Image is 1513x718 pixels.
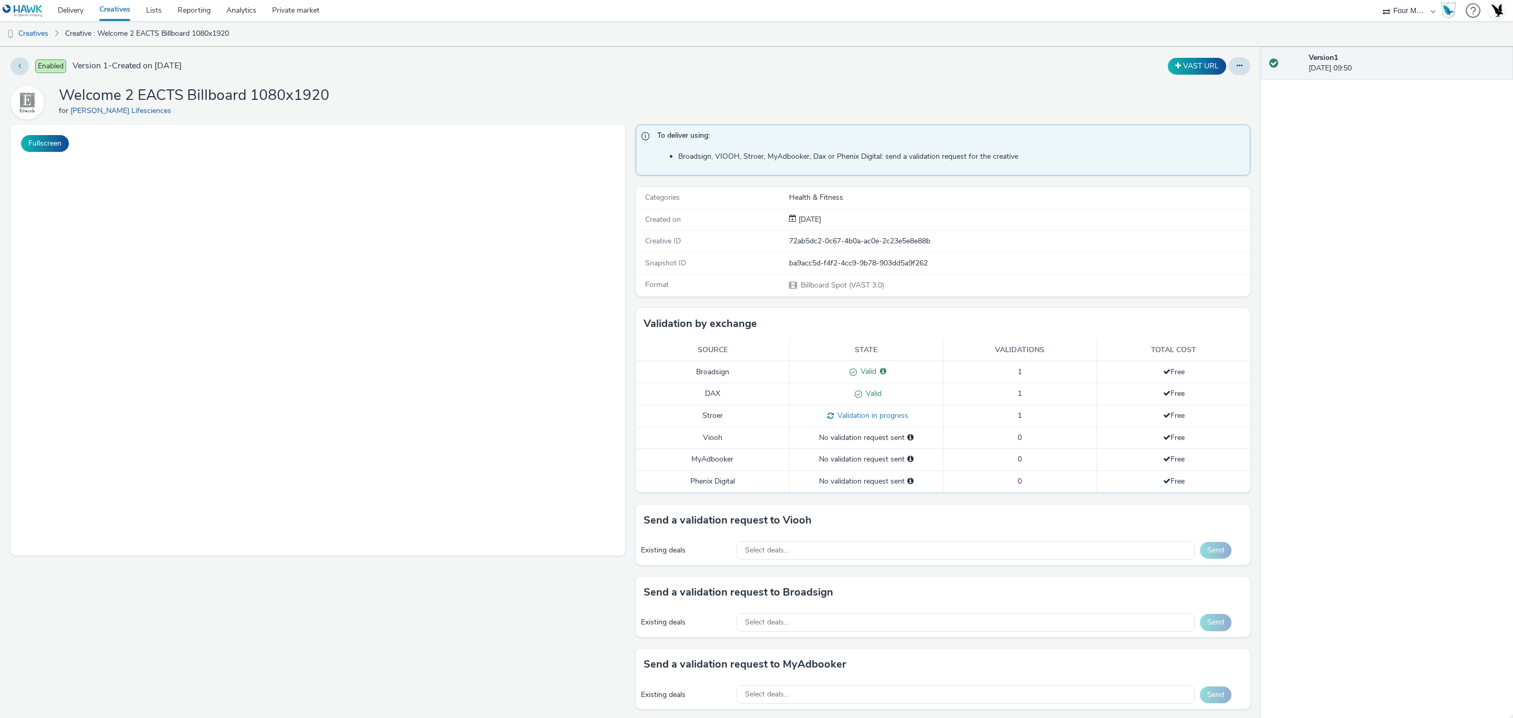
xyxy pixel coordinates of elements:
span: 1 [1018,367,1022,377]
span: Valid [857,366,876,376]
div: Existing deals [641,617,731,628]
td: MyAdbooker [636,449,790,470]
button: VAST URL [1168,58,1226,75]
span: To deliver using: [657,130,1239,144]
div: Duplicate the creative as a VAST URL [1165,58,1229,75]
td: Broadsign [636,361,790,383]
span: Enabled [35,59,66,73]
span: Free [1163,411,1185,420]
span: Creative ID [645,236,681,246]
span: Format [645,280,669,290]
a: Edwards Lifesciences [11,97,48,107]
td: DAX [636,383,790,405]
img: undefined Logo [3,4,43,17]
span: 0 [1018,476,1022,486]
span: Snapshot ID [645,258,686,268]
img: Hawk Academy [1441,2,1456,19]
span: 1 [1018,388,1022,398]
img: Account UK [1489,3,1505,18]
button: Send [1200,542,1231,559]
div: Existing deals [641,545,731,556]
div: 72ab5dc2-0c67-4b0a-ac0e-2c23e5e8e88b [789,236,1249,247]
h3: Send a validation request to Viooh [644,512,812,528]
div: No validation request sent [795,476,938,487]
span: Select deals... [745,618,789,627]
span: Billboard Spot (VAST 3.0) [800,280,884,290]
td: Viooh [636,427,790,448]
span: Created on [645,214,681,224]
h1: Welcome 2 EACTS Billboard 1080x1920 [59,86,329,106]
span: Validation in progress [834,411,908,420]
div: Creation 06 October 2025, 09:50 [796,214,821,225]
div: Please select a deal below and click on Send to send a validation request to Viooh. [907,433,914,443]
div: Health & Fitness [789,192,1249,203]
span: Free [1163,388,1185,398]
th: Validations [943,340,1097,361]
span: Free [1163,476,1185,486]
th: State [790,340,944,361]
div: Please select a deal below and click on Send to send a validation request to MyAdbooker. [907,454,914,465]
a: Creative : Welcome 2 EACTS Billboard 1080x1920 [60,21,234,46]
span: 1 [1018,411,1022,420]
div: No validation request sent [795,433,938,443]
a: Hawk Academy [1441,2,1460,19]
th: Source [636,340,790,361]
span: Categories [645,192,680,202]
div: Existing deals [641,690,731,700]
h3: Send a validation request to MyAdbooker [644,657,846,672]
span: Free [1163,367,1185,377]
td: Stroer [636,405,790,427]
button: Send [1200,686,1231,703]
span: Valid [862,388,882,398]
td: Phenix Digital [636,470,790,492]
h3: Validation by exchange [644,316,757,332]
div: ba9acc5d-f4f2-4cc9-9b78-903dd5a9f262 [789,258,1249,269]
span: Select deals... [745,690,789,699]
img: dooh [5,29,16,39]
div: Please select a deal below and click on Send to send a validation request to Phenix Digital. [907,476,914,487]
button: Fullscreen [21,135,69,152]
span: 0 [1018,433,1022,443]
span: Free [1163,454,1185,464]
th: Total cost [1097,340,1251,361]
span: [DATE] [796,214,821,224]
span: 0 [1018,454,1022,464]
span: for [59,106,70,116]
button: Send [1200,614,1231,631]
span: Free [1163,433,1185,443]
div: [DATE] 09:50 [1309,53,1505,74]
strong: Version 1 [1309,53,1338,63]
h3: Send a validation request to Broadsign [644,584,833,600]
span: Version 1 - Created on [DATE] [72,60,182,72]
a: [PERSON_NAME] Lifesciences [70,106,175,116]
span: Select deals... [745,546,789,555]
li: Broadsign, VIOOH, Stroer, MyAdbooker, Dax or Phenix Digital: send a validation request for the cr... [678,151,1245,162]
img: Edwards Lifesciences [12,87,43,118]
div: No validation request sent [795,454,938,465]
